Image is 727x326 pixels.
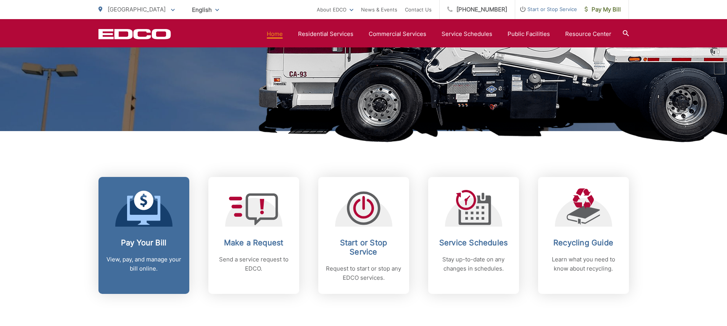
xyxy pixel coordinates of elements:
a: EDCD logo. Return to the homepage. [98,29,171,39]
a: Home [267,29,283,39]
span: [GEOGRAPHIC_DATA] [108,6,166,13]
p: Request to start or stop any EDCO services. [326,264,401,282]
a: Make a Request Send a service request to EDCO. [208,177,299,294]
p: Stay up-to-date on any changes in schedules. [436,255,511,273]
h2: Recycling Guide [546,238,621,247]
h2: Service Schedules [436,238,511,247]
a: Public Facilities [508,29,550,39]
h2: Start or Stop Service [326,238,401,256]
a: Contact Us [405,5,432,14]
p: View, pay, and manage your bill online. [106,255,182,273]
span: English [186,3,225,16]
a: Residential Services [298,29,353,39]
a: Commercial Services [369,29,426,39]
p: Send a service request to EDCO. [216,255,292,273]
a: Service Schedules [442,29,492,39]
p: Learn what you need to know about recycling. [546,255,621,273]
a: News & Events [361,5,397,14]
a: Service Schedules Stay up-to-date on any changes in schedules. [428,177,519,294]
span: Pay My Bill [585,5,621,14]
h2: Make a Request [216,238,292,247]
h2: Pay Your Bill [106,238,182,247]
a: Resource Center [565,29,611,39]
a: Recycling Guide Learn what you need to know about recycling. [538,177,629,294]
a: Pay Your Bill View, pay, and manage your bill online. [98,177,189,294]
a: About EDCO [317,5,353,14]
